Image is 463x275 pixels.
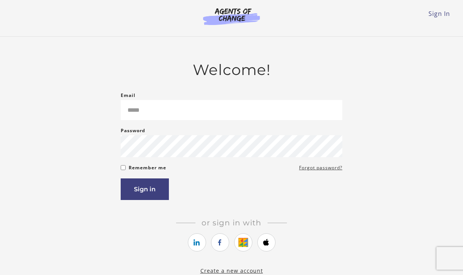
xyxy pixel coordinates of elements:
a: https://courses.thinkific.com/users/auth/facebook?ss%5Breferral%5D=&ss%5Buser_return_to%5D=&ss%5B... [211,233,229,252]
button: Sign in [121,178,169,200]
a: https://courses.thinkific.com/users/auth/google?ss%5Breferral%5D=&ss%5Buser_return_to%5D=&ss%5Bvi... [234,233,252,252]
a: Sign In [428,9,450,18]
label: Password [121,126,145,135]
a: Create a new account [200,267,263,274]
a: https://courses.thinkific.com/users/auth/apple?ss%5Breferral%5D=&ss%5Buser_return_to%5D=&ss%5Bvis... [257,233,276,252]
label: Email [121,91,135,100]
a: Forgot password? [299,163,342,172]
a: https://courses.thinkific.com/users/auth/linkedin?ss%5Breferral%5D=&ss%5Buser_return_to%5D=&ss%5B... [188,233,206,252]
span: Or sign in with [195,218,268,227]
img: Agents of Change Logo [195,8,268,25]
label: Remember me [129,163,166,172]
h2: Welcome! [121,61,342,79]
